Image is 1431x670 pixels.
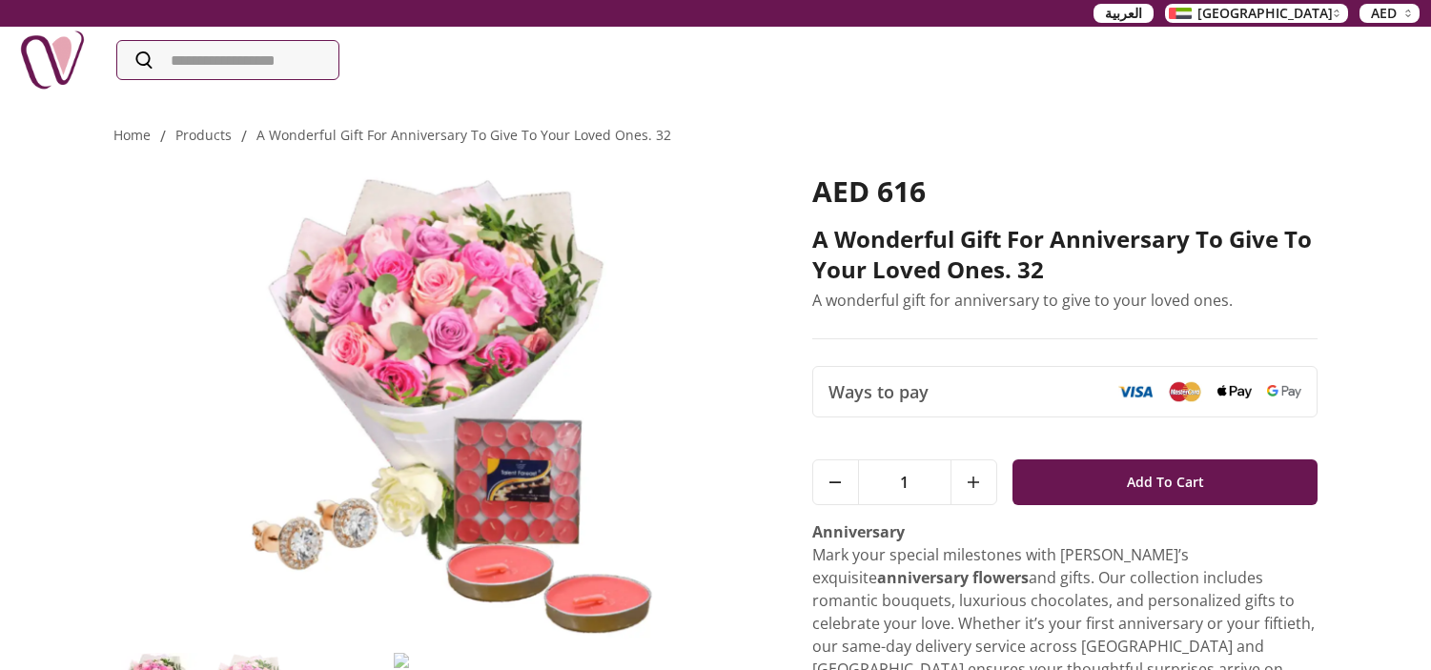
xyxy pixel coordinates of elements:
input: Search [117,41,338,79]
button: Add To Cart [1012,459,1319,505]
strong: Anniversary [812,521,905,542]
img: Apple Pay [1217,385,1252,399]
img: Visa [1118,385,1153,398]
h2: A wonderful gift for anniversary to give to your loved ones. 32 [812,224,1319,285]
span: AED 616 [812,172,926,211]
button: AED [1359,4,1420,23]
img: A wonderful gift for anniversary to give to your loved ones. 32 [113,174,759,641]
img: Arabic_dztd3n.png [1169,8,1192,19]
a: Home [113,126,151,144]
span: AED [1371,4,1397,23]
span: Ways to pay [828,378,929,405]
img: Google Pay [1267,385,1301,398]
span: [GEOGRAPHIC_DATA] [1197,4,1333,23]
span: 1 [859,460,951,504]
a: a wonderful gift for anniversary to give to your loved ones. 32 [256,126,671,144]
img: Nigwa-uae-gifts [19,27,86,93]
li: / [241,125,247,148]
span: Add To Cart [1127,465,1204,499]
p: A wonderful gift for anniversary to give to your loved ones. [812,289,1319,312]
img: Mastercard [1168,381,1202,401]
button: [GEOGRAPHIC_DATA] [1165,4,1348,23]
a: products [175,126,232,144]
strong: anniversary flowers [877,567,1029,588]
span: العربية [1105,4,1142,23]
li: / [160,125,166,148]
